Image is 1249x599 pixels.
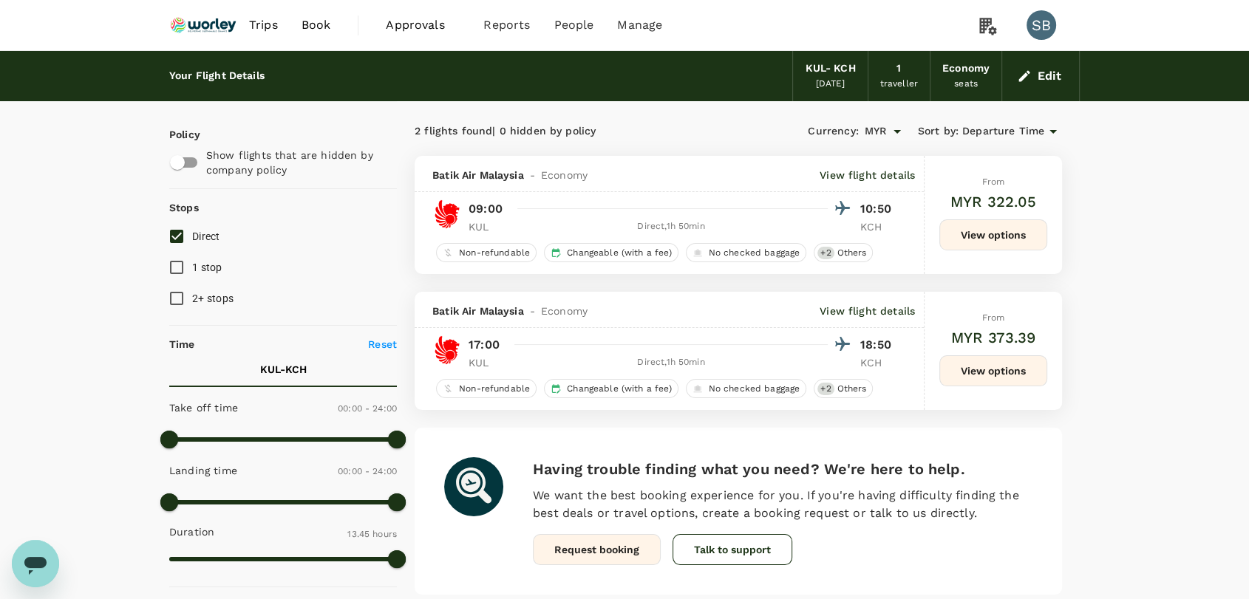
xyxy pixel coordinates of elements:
[514,355,828,370] div: Direct , 1h 50min
[954,77,978,92] div: seats
[817,383,834,395] span: + 2
[432,304,524,318] span: Batik Air Malaysia
[982,312,1005,323] span: From
[831,383,873,395] span: Others
[686,243,807,262] div: No checked baggage
[432,335,462,365] img: OD
[860,355,897,370] p: KCH
[703,383,806,395] span: No checked baggage
[436,379,537,398] div: Non-refundable
[469,355,506,370] p: KUL
[880,77,918,92] div: traveller
[561,383,677,395] span: Changeable (with a fee)
[192,230,220,242] span: Direct
[169,9,237,41] img: Ranhill Worley Sdn Bhd
[831,247,873,259] span: Others
[939,219,1047,250] button: View options
[1014,64,1067,88] button: Edit
[260,362,307,377] p: KUL - KCH
[1027,10,1056,40] div: SB
[951,326,1036,349] h6: MYR 373.39
[820,304,915,318] p: View flight details
[347,529,397,539] span: 13.45 hours
[703,247,806,259] span: No checked baggage
[808,123,858,140] span: Currency :
[169,337,195,352] p: Time
[918,123,959,140] span: Sort by :
[169,127,183,142] p: Policy
[541,304,588,318] span: Economy
[302,16,331,34] span: Book
[436,243,537,262] div: Non-refundable
[12,540,59,587] iframe: Button to launch messaging window
[192,292,234,304] span: 2+ stops
[432,199,462,229] img: OD
[524,304,541,318] span: -
[469,200,503,218] p: 09:00
[368,337,397,352] p: Reset
[514,219,828,234] div: Direct , 1h 50min
[169,202,199,213] strong: Stops
[533,457,1032,481] h6: Having trouble finding what you need? We're here to help.
[338,466,397,476] span: 00:00 - 24:00
[673,534,792,565] button: Talk to support
[805,61,855,77] div: KUL - KCH
[386,16,460,34] span: Approvals
[169,463,237,478] p: Landing time
[415,123,738,140] div: 2 flights found | 0 hidden by policy
[814,379,873,398] div: +2Others
[533,487,1032,522] p: We want the best booking experience for you. If you're having difficulty finding the best deals o...
[939,355,1047,386] button: View options
[533,534,661,565] button: Request booking
[896,61,901,77] div: 1
[860,336,897,354] p: 18:50
[338,403,397,414] span: 00:00 - 24:00
[816,77,845,92] div: [DATE]
[686,379,807,398] div: No checked baggage
[982,177,1005,187] span: From
[469,336,500,354] p: 17:00
[544,379,678,398] div: Changeable (with a fee)
[814,243,873,262] div: +2Others
[169,400,238,415] p: Take off time
[206,148,387,177] p: Show flights that are hidden by company policy
[249,16,278,34] span: Trips
[453,383,536,395] span: Non-refundable
[169,524,214,539] p: Duration
[192,261,222,273] span: 1 stop
[942,61,990,77] div: Economy
[561,247,677,259] span: Changeable (with a fee)
[554,16,593,34] span: People
[541,168,588,182] span: Economy
[860,219,897,234] p: KCH
[469,219,506,234] p: KUL
[817,247,834,259] span: + 2
[617,16,662,34] span: Manage
[453,247,536,259] span: Non-refundable
[483,16,530,34] span: Reports
[524,168,541,182] span: -
[432,168,524,182] span: Batik Air Malaysia
[887,121,908,142] button: Open
[950,190,1037,213] h6: MYR 322.05
[860,200,897,218] p: 10:50
[544,243,678,262] div: Changeable (with a fee)
[169,68,265,84] div: Your Flight Details
[820,168,915,182] p: View flight details
[962,123,1044,140] span: Departure Time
